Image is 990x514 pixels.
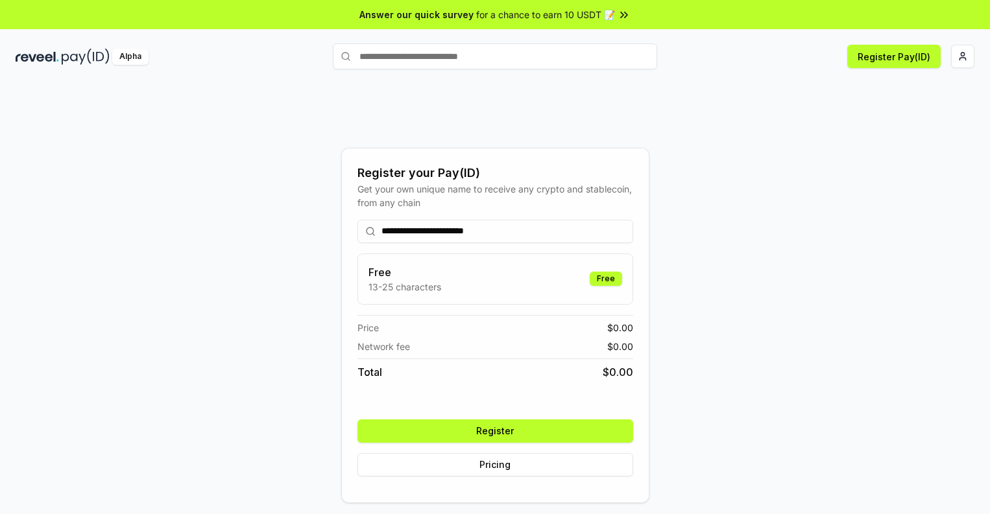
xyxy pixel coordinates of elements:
[368,280,441,294] p: 13-25 characters
[357,340,410,353] span: Network fee
[112,49,149,65] div: Alpha
[357,164,633,182] div: Register your Pay(ID)
[357,453,633,476] button: Pricing
[607,321,633,334] span: $ 0.00
[603,364,633,380] span: $ 0.00
[847,45,941,68] button: Register Pay(ID)
[62,49,110,65] img: pay_id
[16,49,59,65] img: reveel_dark
[590,272,622,286] div: Free
[357,321,379,334] span: Price
[359,8,474,21] span: Answer our quick survey
[607,340,633,353] span: $ 0.00
[357,419,633,443] button: Register
[476,8,615,21] span: for a chance to earn 10 USDT 📝
[357,182,633,209] div: Get your own unique name to receive any crypto and stablecoin, from any chain
[357,364,382,380] span: Total
[368,264,441,280] h3: Free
